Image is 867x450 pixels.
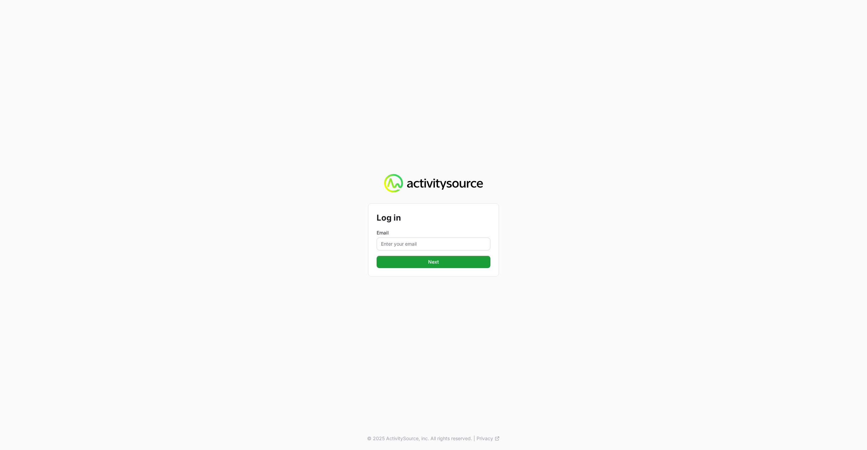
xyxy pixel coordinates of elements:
[473,435,475,442] span: |
[377,238,490,250] input: Enter your email
[377,212,490,224] h2: Log in
[384,174,483,193] img: Activity Source
[377,229,490,236] label: Email
[377,256,490,268] button: Next
[367,435,472,442] p: © 2025 ActivitySource, inc. All rights reserved.
[428,258,439,266] span: Next
[477,435,500,442] a: Privacy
